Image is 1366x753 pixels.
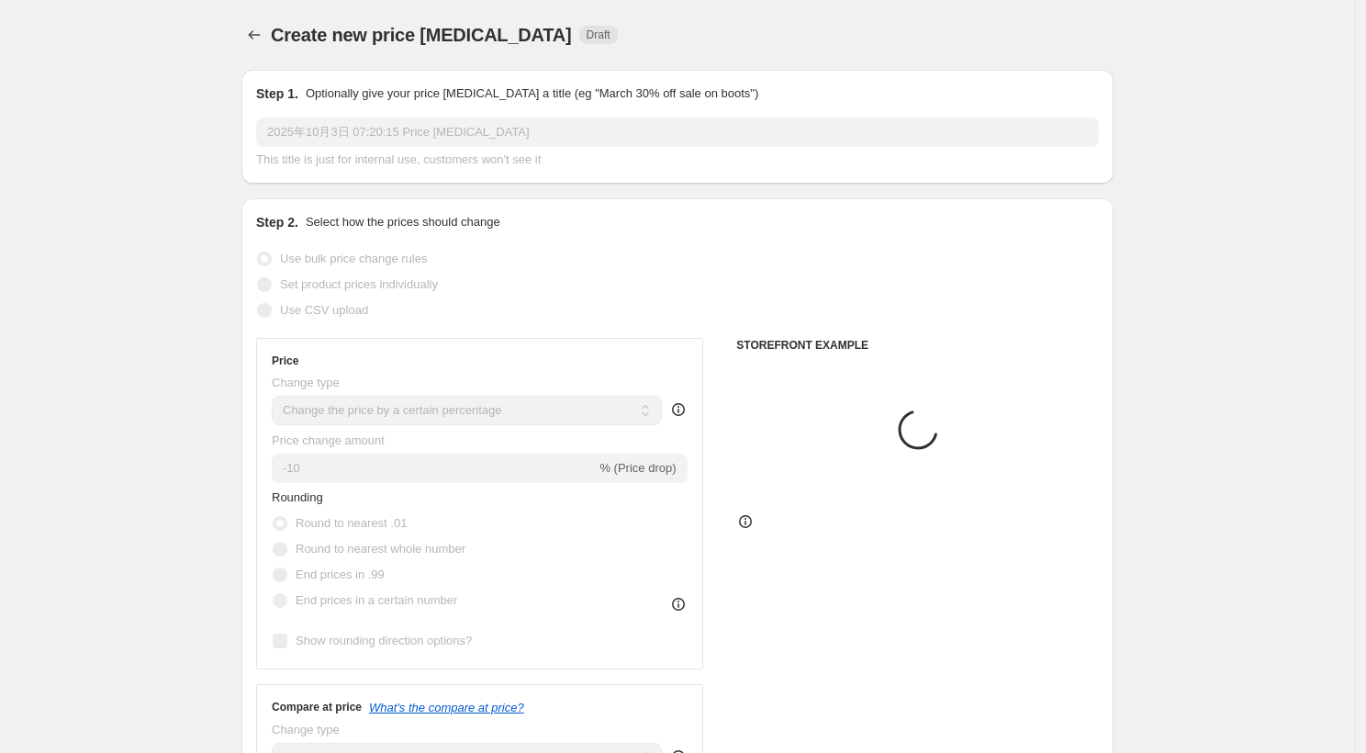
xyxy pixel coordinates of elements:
span: Create new price [MEDICAL_DATA] [271,25,572,45]
span: Price change amount [272,433,385,447]
span: % (Price drop) [599,461,676,475]
h3: Compare at price [272,700,362,714]
h3: Price [272,354,298,368]
span: Use CSV upload [280,303,368,317]
p: Optionally give your price [MEDICAL_DATA] a title (eg "March 30% off sale on boots") [306,84,758,103]
span: Set product prices individually [280,277,438,291]
button: Price change jobs [241,22,267,48]
span: This title is just for internal use, customers won't see it [256,152,541,166]
div: help [669,400,688,419]
span: Round to nearest whole number [296,542,465,556]
span: End prices in .99 [296,568,385,581]
input: -15 [272,454,596,483]
span: Change type [272,376,340,389]
span: Round to nearest .01 [296,516,407,530]
span: Draft [587,28,610,42]
p: Select how the prices should change [306,213,500,231]
h2: Step 2. [256,213,298,231]
button: What's the compare at price? [369,701,524,714]
span: Show rounding direction options? [296,634,472,647]
input: 30% off holiday sale [256,118,1099,147]
span: Use bulk price change rules [280,252,427,265]
span: Rounding [272,490,323,504]
span: End prices in a certain number [296,593,457,607]
span: Change type [272,723,340,736]
h2: Step 1. [256,84,298,103]
h6: STOREFRONT EXAMPLE [736,338,1099,353]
